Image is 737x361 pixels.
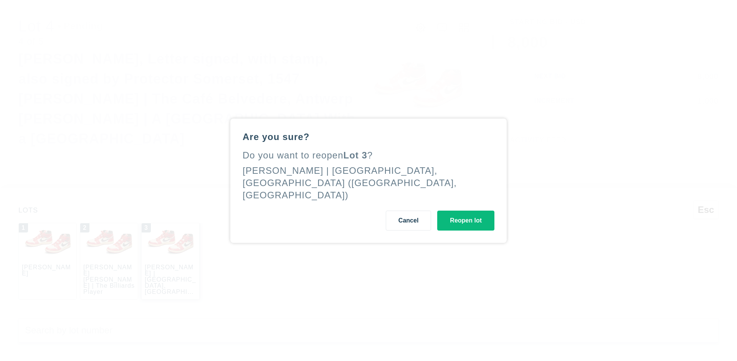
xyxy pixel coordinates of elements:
[243,149,494,162] div: Do you want to reopen ?
[344,150,367,160] span: Lot 3
[437,211,494,231] button: Reopen lot
[243,131,494,143] div: Are you sure?
[243,165,457,200] div: [PERSON_NAME] | [GEOGRAPHIC_DATA], [GEOGRAPHIC_DATA] ([GEOGRAPHIC_DATA], [GEOGRAPHIC_DATA])
[386,211,431,231] button: Cancel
